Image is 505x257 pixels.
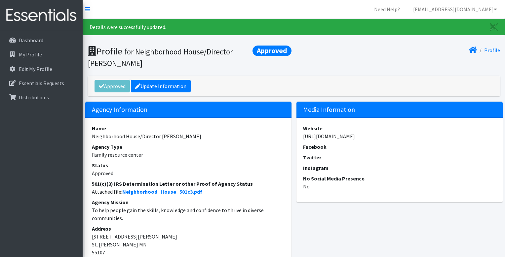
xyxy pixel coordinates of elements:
dt: Agency Mission [92,198,285,206]
h1: Profile [88,46,291,68]
div: Details were successfully updated. [83,19,505,35]
dt: Facebook [303,143,496,151]
dt: Name [92,124,285,132]
a: [EMAIL_ADDRESS][DOMAIN_NAME] [408,3,502,16]
a: Update Information [131,80,191,92]
dt: 501(c)(3) IRS Determination Letter or other Proof of Agency Status [92,180,285,188]
a: Neighborhood_House_501c3.pdf [122,188,202,195]
a: Essentials Requests [3,77,80,90]
dd: Neighborhood House/Director [PERSON_NAME] [92,132,285,140]
span: Approved [252,46,291,56]
a: My Profile [3,48,80,61]
dd: To help people gain the skills, knowledge and confidence to thrive in diverse communities. [92,206,285,222]
a: Profile [484,47,500,53]
dt: Instagram [303,164,496,172]
a: Distributions [3,91,80,104]
p: My Profile [19,51,42,58]
dt: Status [92,161,285,169]
h5: Agency Information [85,102,291,118]
a: Close [484,19,505,35]
address: [STREET_ADDRESS][PERSON_NAME] St. [PERSON_NAME] MN 55107 [92,225,285,256]
dd: Approved [92,169,285,177]
strong: Address [92,225,111,232]
dt: Website [303,124,496,132]
p: Dashboard [19,37,43,44]
dt: No Social Media Presence [303,175,496,182]
p: Distributions [19,94,49,101]
dt: Twitter [303,153,496,161]
dt: Agency Type [92,143,285,151]
dd: Attached file: [92,188,285,196]
dd: No [303,182,496,190]
a: Need Help? [369,3,405,16]
dd: [URL][DOMAIN_NAME] [303,132,496,140]
img: HumanEssentials [3,4,80,26]
small: for Neighborhood House/Director [PERSON_NAME] [88,47,233,68]
a: Dashboard [3,34,80,47]
p: Essentials Requests [19,80,64,86]
a: Edit My Profile [3,62,80,76]
h5: Media Information [296,102,503,118]
dd: Family resource center [92,151,285,159]
p: Edit My Profile [19,66,52,72]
